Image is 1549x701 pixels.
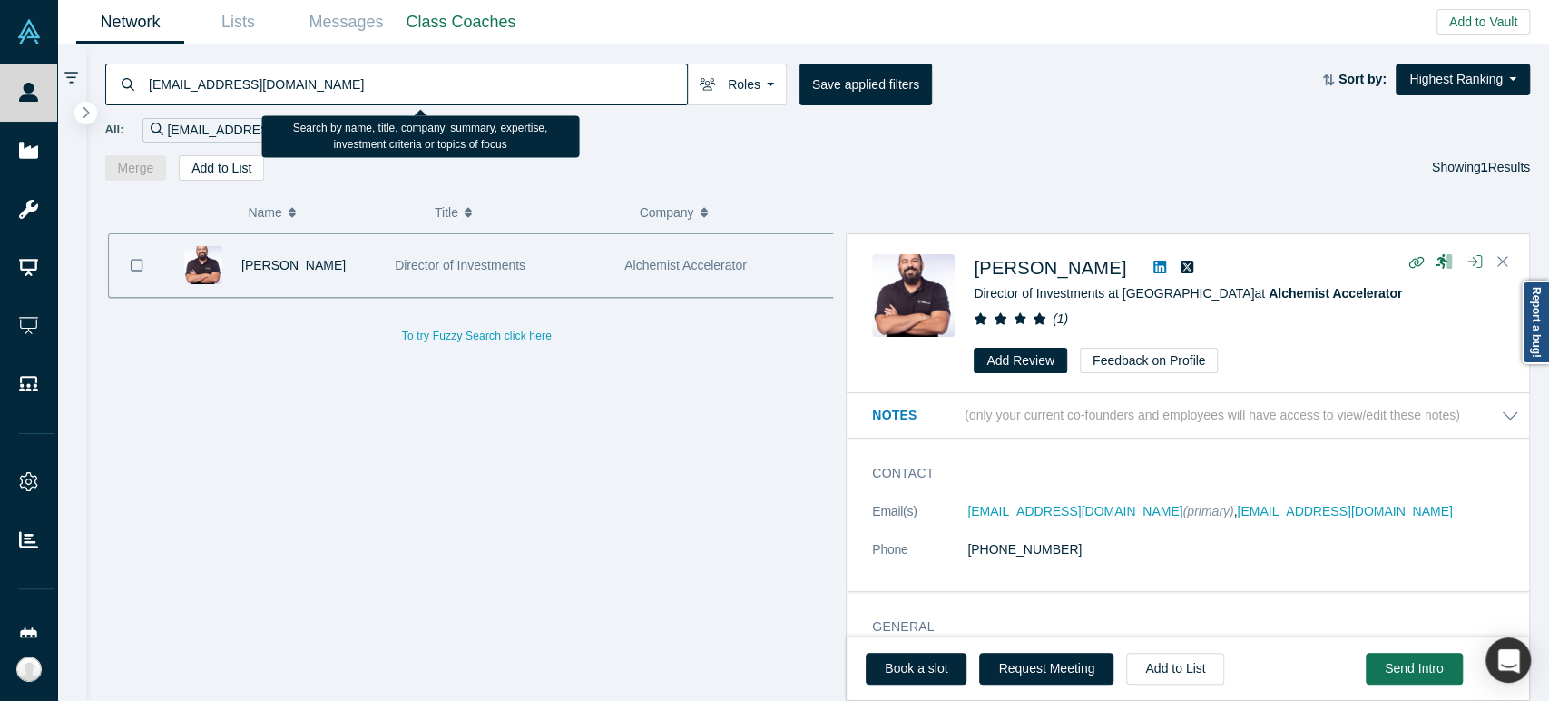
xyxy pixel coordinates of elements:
[395,258,525,272] span: Director of Investments
[16,19,42,44] img: Alchemist Vault Logo
[974,348,1067,373] button: Add Review
[184,1,292,44] a: Lists
[866,653,966,685] a: Book a slot
[184,246,222,284] img: Muhannad Taslaq's Profile Image
[248,193,281,232] span: Name
[640,193,826,232] button: Company
[1396,64,1530,95] button: Highest Ranking
[179,155,264,181] button: Add to List
[1489,248,1516,277] button: Close
[1366,653,1463,685] button: Send Intro
[105,155,167,181] button: Merge
[1269,286,1402,301] a: Alchemist Accelerator
[624,258,747,272] span: Alchemist Accelerator
[383,120,397,141] button: Remove Filter
[292,1,400,44] a: Messages
[147,63,687,105] input: Search by name, title, company, summary, expertise, investment criteria or topics of focus
[1126,653,1224,685] button: Add to List
[400,1,522,44] a: Class Coaches
[967,502,1519,521] dd: ,
[872,406,1519,425] button: Notes (only your current co-founders and employees will have access to view/edit these notes)
[435,193,621,232] button: Title
[248,193,416,232] button: Name
[1053,311,1068,326] i: ( 1 )
[872,464,1494,483] h3: Contact
[142,118,404,143] div: [EMAIL_ADDRESS][DOMAIN_NAME]
[1522,281,1549,364] a: Report a bug!
[974,286,1402,301] span: Director of Investments at [GEOGRAPHIC_DATA] at
[389,324,564,348] button: To try Fuzzy Search click here
[872,406,961,425] h3: Notes
[76,1,184,44] a: Network
[1481,160,1530,174] span: Results
[979,653,1113,685] button: Request Meeting
[799,64,932,105] button: Save applied filters
[965,408,1460,423] p: (only your current co-founders and employees will have access to view/edit these notes)
[1080,348,1219,373] button: Feedback on Profile
[105,121,124,139] span: All:
[687,64,787,105] button: Roles
[872,540,967,578] dt: Phone
[1338,72,1387,86] strong: Sort by:
[241,258,346,272] a: [PERSON_NAME]
[872,502,967,540] dt: Email(s)
[1237,504,1452,518] a: [EMAIL_ADDRESS][DOMAIN_NAME]
[974,258,1126,278] a: [PERSON_NAME]
[967,542,1082,557] a: [PHONE_NUMBER]
[640,193,694,232] span: Company
[967,504,1182,518] a: [EMAIL_ADDRESS][DOMAIN_NAME]
[1182,504,1233,518] span: (primary)
[872,254,955,337] img: Muhannad Taslaq's Profile Image
[435,193,458,232] span: Title
[16,657,42,682] img: Rea Medina's Account
[109,234,165,297] button: Bookmark
[1436,9,1530,35] button: Add to Vault
[1432,155,1530,181] div: Showing
[1481,160,1488,174] strong: 1
[872,617,1494,637] h3: General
